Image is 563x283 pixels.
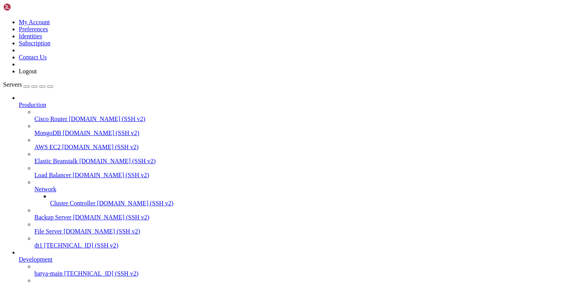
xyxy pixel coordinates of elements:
a: My Account [19,19,50,25]
a: Logout [19,68,37,75]
span: Network [34,186,56,192]
span: Cisco Router [34,116,67,122]
li: dt1 [TECHNICAL_ID] (SSH v2) [34,235,560,249]
a: Elastic Beanstalk [DOMAIN_NAME] (SSH v2) [34,158,560,165]
a: Development [19,256,560,263]
li: batya-main [TECHNICAL_ID] (SSH v2) [34,263,560,277]
li: MongoDB [DOMAIN_NAME] (SSH v2) [34,123,560,137]
span: dt1 [34,242,42,249]
a: Contact Us [19,54,47,61]
li: Cisco Router [DOMAIN_NAME] (SSH v2) [34,109,560,123]
li: Network [34,179,560,207]
a: Identities [19,33,42,39]
span: [DOMAIN_NAME] (SSH v2) [64,228,140,235]
span: [TECHNICAL_ID] (SSH v2) [64,270,138,277]
a: Subscription [19,40,50,46]
span: [DOMAIN_NAME] (SSH v2) [79,158,156,164]
li: AWS EC2 [DOMAIN_NAME] (SSH v2) [34,137,560,151]
span: File Server [34,228,62,235]
a: Load Balancer [DOMAIN_NAME] (SSH v2) [34,172,560,179]
span: [DOMAIN_NAME] (SSH v2) [97,200,174,206]
a: batya-main [TECHNICAL_ID] (SSH v2) [34,270,560,277]
span: [DOMAIN_NAME] (SSH v2) [73,172,149,178]
span: Load Balancer [34,172,71,178]
span: [DOMAIN_NAME] (SSH v2) [69,116,145,122]
span: Backup Server [34,214,72,221]
span: batya-main [34,270,63,277]
a: Network [34,186,560,193]
a: Cluster Controller [DOMAIN_NAME] (SSH v2) [50,200,560,207]
span: MongoDB [34,130,61,136]
span: [DOMAIN_NAME] (SSH v2) [73,214,150,221]
span: [TECHNICAL_ID] (SSH v2) [44,242,118,249]
span: Development [19,256,52,263]
span: [DOMAIN_NAME] (SSH v2) [63,130,139,136]
a: Production [19,101,560,109]
span: Cluster Controller [50,200,95,206]
a: dt1 [TECHNICAL_ID] (SSH v2) [34,242,560,249]
a: File Server [DOMAIN_NAME] (SSH v2) [34,228,560,235]
span: AWS EC2 [34,144,61,150]
li: Production [19,94,560,249]
a: AWS EC2 [DOMAIN_NAME] (SSH v2) [34,144,560,151]
li: File Server [DOMAIN_NAME] (SSH v2) [34,221,560,235]
span: Servers [3,81,22,88]
a: Backup Server [DOMAIN_NAME] (SSH v2) [34,214,560,221]
li: Load Balancer [DOMAIN_NAME] (SSH v2) [34,165,560,179]
li: Backup Server [DOMAIN_NAME] (SSH v2) [34,207,560,221]
span: Elastic Beanstalk [34,158,78,164]
a: Servers [3,81,53,88]
li: Elastic Beanstalk [DOMAIN_NAME] (SSH v2) [34,151,560,165]
li: Cluster Controller [DOMAIN_NAME] (SSH v2) [50,193,560,207]
a: MongoDB [DOMAIN_NAME] (SSH v2) [34,130,560,137]
span: [DOMAIN_NAME] (SSH v2) [62,144,139,150]
a: Cisco Router [DOMAIN_NAME] (SSH v2) [34,116,560,123]
a: Preferences [19,26,48,32]
span: Production [19,101,46,108]
img: Shellngn [3,3,48,11]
